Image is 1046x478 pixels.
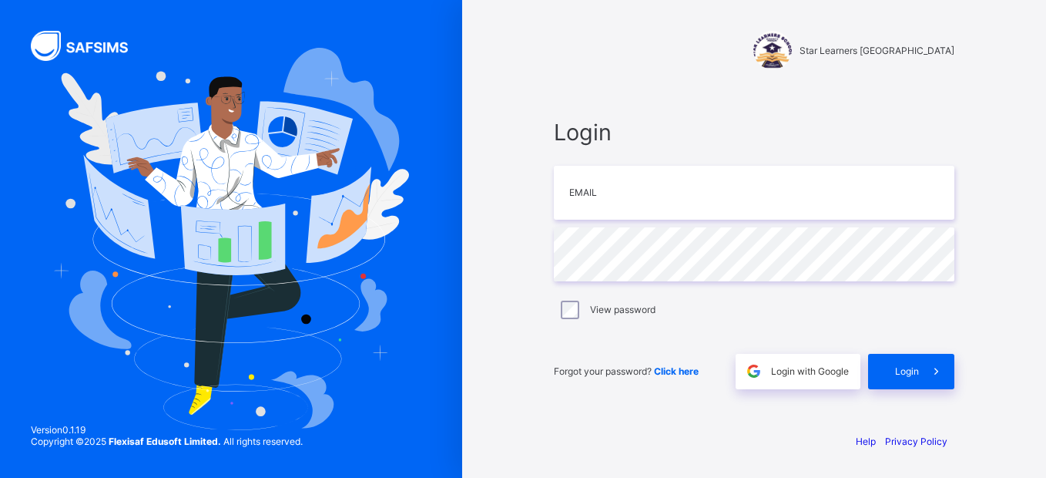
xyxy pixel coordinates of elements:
[31,424,303,436] span: Version 0.1.19
[771,365,849,377] span: Login with Google
[590,304,655,315] label: View password
[31,436,303,447] span: Copyright © 2025 All rights reserved.
[31,31,146,61] img: SAFSIMS Logo
[885,436,947,447] a: Privacy Policy
[554,365,699,377] span: Forgot your password?
[109,436,221,447] strong: Flexisaf Edusoft Limited.
[800,45,954,56] span: Star Learners [GEOGRAPHIC_DATA]
[53,48,408,430] img: Hero Image
[745,362,763,380] img: google.396cfc9801f0270233282035f929180a.svg
[856,436,876,447] a: Help
[895,365,919,377] span: Login
[654,365,699,377] a: Click here
[554,119,954,146] span: Login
